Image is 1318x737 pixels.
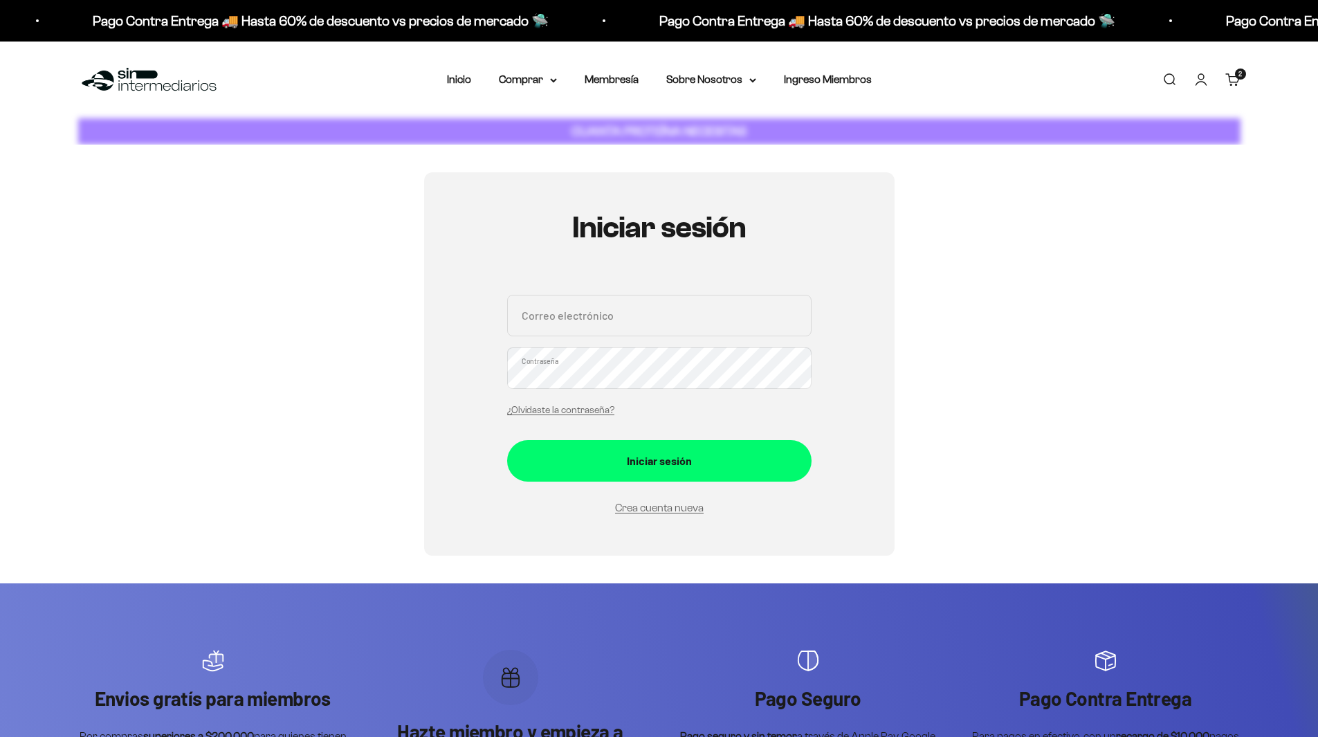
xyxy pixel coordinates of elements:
a: ¿Olvidaste la contraseña? [507,405,614,415]
p: Pago Contra Entrega 🚚 Hasta 60% de descuento vs precios de mercado 🛸 [82,10,538,32]
p: Pago Contra Entrega 🚚 Hasta 60% de descuento vs precios de mercado 🛸 [649,10,1105,32]
strong: CUANTA PROTEÍNA NECESITAS [571,124,747,138]
p: Pago Seguro [673,686,943,711]
summary: Comprar [499,71,557,89]
p: Envios gratís para miembros [78,686,348,711]
button: Iniciar sesión [507,440,812,482]
p: Pago Contra Entrega [971,686,1241,711]
span: 2 [1238,71,1242,78]
div: Iniciar sesión [535,452,784,470]
h1: Iniciar sesión [507,211,812,244]
a: Crea cuenta nueva [615,502,704,513]
a: Inicio [447,73,471,85]
summary: Sobre Nosotros [666,71,756,89]
a: Ingreso Miembros [784,73,872,85]
a: Membresía [585,73,639,85]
